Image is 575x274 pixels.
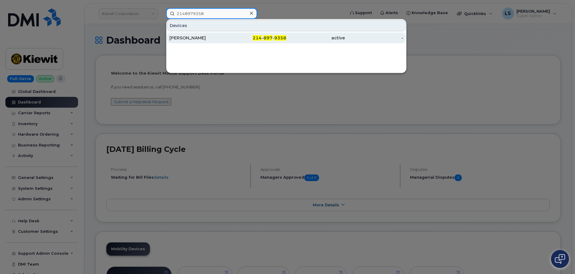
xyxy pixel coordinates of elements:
div: - - [228,35,287,41]
img: Open chat [555,254,565,264]
div: - [345,35,403,41]
span: 214 [253,35,262,41]
span: 897 [263,35,272,41]
div: active [286,35,345,41]
div: [PERSON_NAME] [169,35,228,41]
span: 9358 [274,35,286,41]
a: [PERSON_NAME]214-897-9358active- [167,32,406,43]
div: Devices [167,20,406,31]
